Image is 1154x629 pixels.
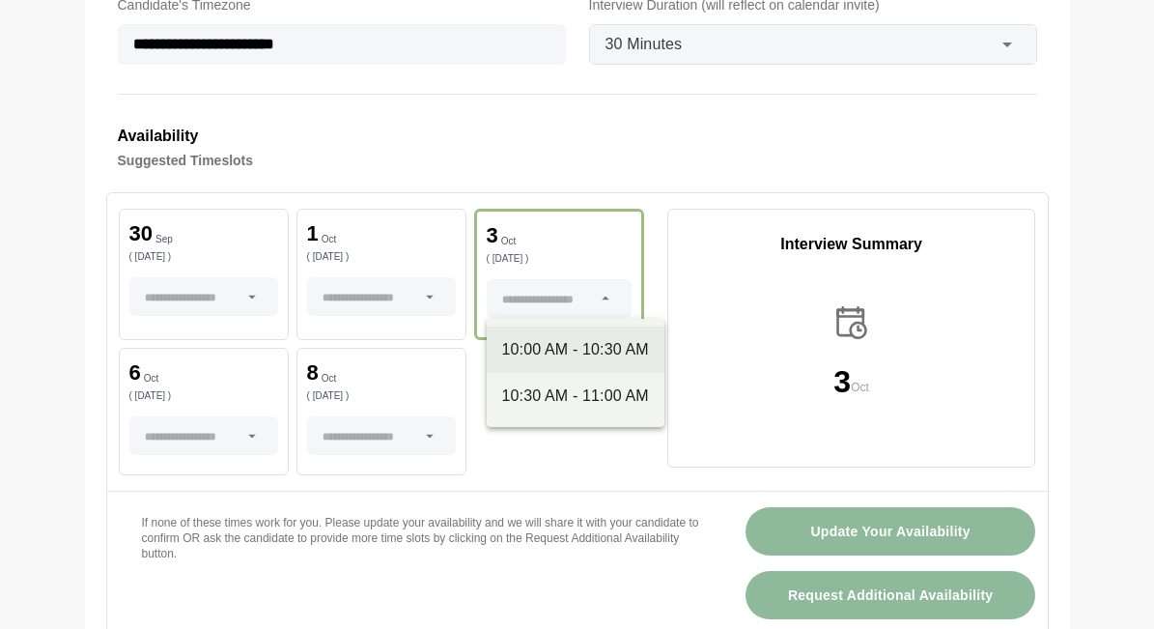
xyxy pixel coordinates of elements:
p: Oct [501,237,517,246]
span: 30 Minutes [605,32,683,57]
button: Request Additional Availability [746,571,1036,619]
div: 10:00 AM - 10:30 AM [502,338,649,361]
p: Oct [144,374,159,384]
p: If none of these times work for you. Please update your availability and we will share it with yo... [142,515,699,561]
p: Oct [851,378,869,397]
p: 8 [307,362,319,384]
h3: Availability [118,124,1037,149]
button: Update Your Availability [746,507,1036,556]
p: Oct [322,374,337,384]
h4: Suggested Timeslots [118,149,1037,172]
p: 3 [833,366,851,397]
p: ( [DATE] ) [129,391,278,401]
p: 1 [307,223,319,244]
p: Sep [155,235,173,244]
div: 10:30 AM - 11:00 AM [502,385,649,408]
img: calender [831,302,872,343]
p: ( [DATE] ) [129,252,278,262]
p: ( [DATE] ) [487,254,632,264]
p: 6 [129,362,141,384]
p: Oct [322,235,337,244]
p: 30 [129,223,153,244]
p: 3 [487,225,498,246]
p: ( [DATE] ) [307,391,456,401]
p: Interview Summary [668,233,1035,256]
p: ( [DATE] ) [307,252,456,262]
